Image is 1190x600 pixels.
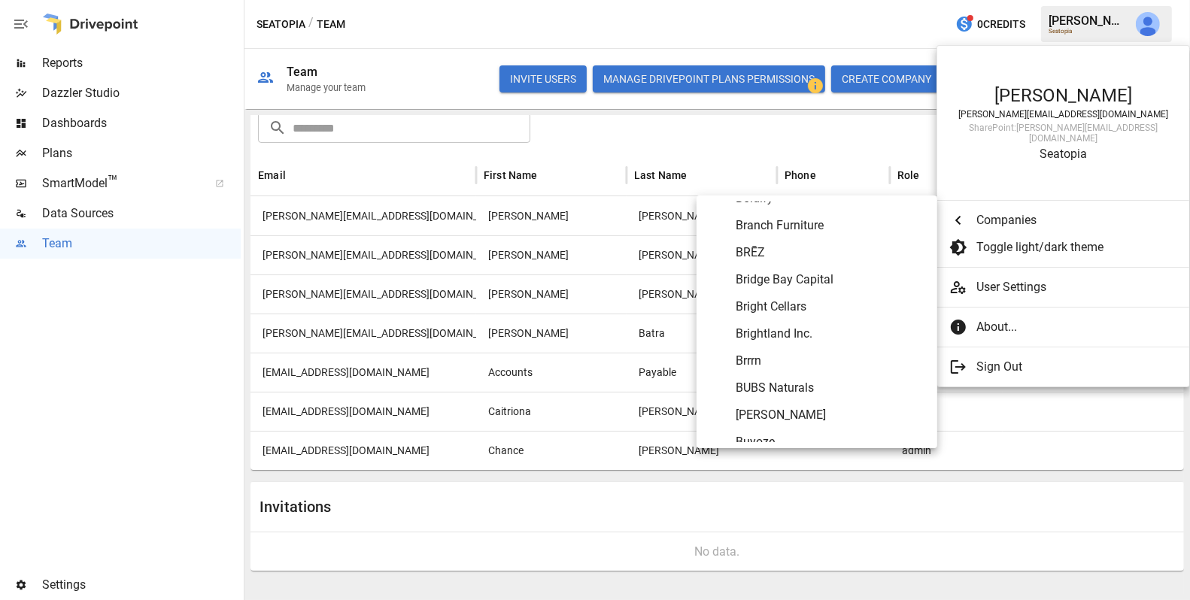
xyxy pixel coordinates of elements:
[976,318,1166,336] span: About...
[952,85,1174,106] div: [PERSON_NAME]
[952,123,1174,144] div: SharePoint: [PERSON_NAME][EMAIL_ADDRESS][DOMAIN_NAME]
[736,244,925,262] span: BRĒZ
[976,211,1166,229] span: Companies
[736,352,925,370] span: Brrrn
[952,109,1174,120] div: [PERSON_NAME][EMAIL_ADDRESS][DOMAIN_NAME]
[736,406,925,424] span: [PERSON_NAME]
[736,271,925,289] span: Bridge Bay Capital
[976,278,1177,296] span: User Settings
[736,298,925,316] span: Bright Cellars
[952,147,1174,161] div: Seatopia
[736,217,925,235] span: Branch Furniture
[736,325,925,343] span: Brightland Inc.
[976,358,1166,376] span: Sign Out
[736,379,925,397] span: BUBS Naturals
[736,433,925,451] span: Buyoze
[976,238,1166,256] span: Toggle light/dark theme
